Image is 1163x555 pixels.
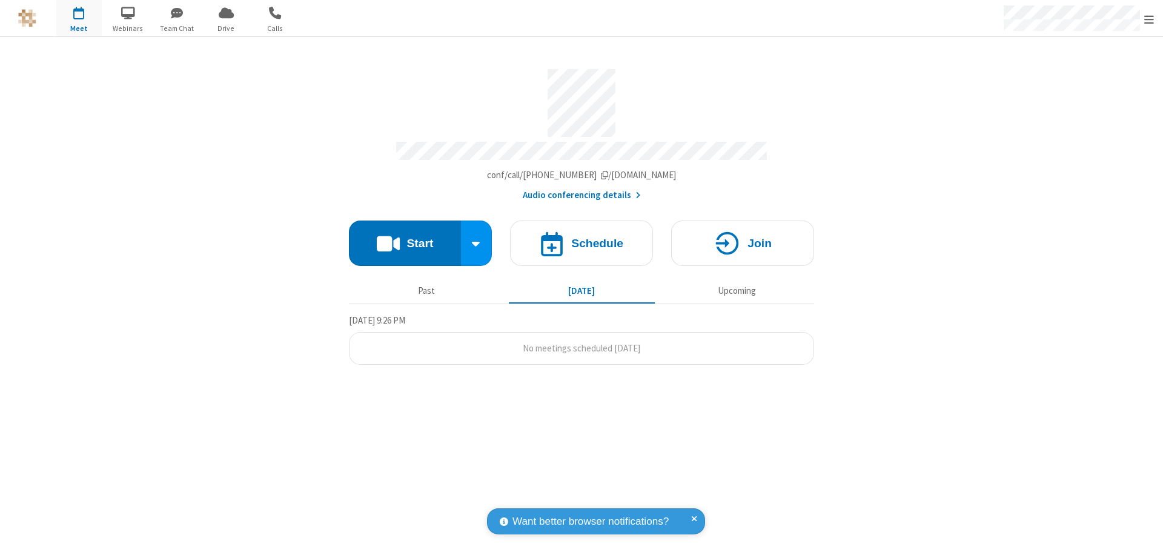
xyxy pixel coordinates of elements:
[253,23,298,34] span: Calls
[664,279,810,302] button: Upcoming
[487,169,677,181] span: Copy my meeting room link
[349,221,461,266] button: Start
[56,23,102,34] span: Meet
[523,188,641,202] button: Audio conferencing details
[204,23,249,34] span: Drive
[509,279,655,302] button: [DATE]
[349,313,814,365] section: Today's Meetings
[354,279,500,302] button: Past
[510,221,653,266] button: Schedule
[349,314,405,326] span: [DATE] 9:26 PM
[349,60,814,202] section: Account details
[512,514,669,530] span: Want better browser notifications?
[154,23,200,34] span: Team Chat
[461,221,492,266] div: Start conference options
[571,238,623,249] h4: Schedule
[671,221,814,266] button: Join
[747,238,772,249] h4: Join
[105,23,151,34] span: Webinars
[18,9,36,27] img: QA Selenium DO NOT DELETE OR CHANGE
[523,342,640,354] span: No meetings scheduled [DATE]
[487,168,677,182] button: Copy my meeting room linkCopy my meeting room link
[406,238,433,249] h4: Start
